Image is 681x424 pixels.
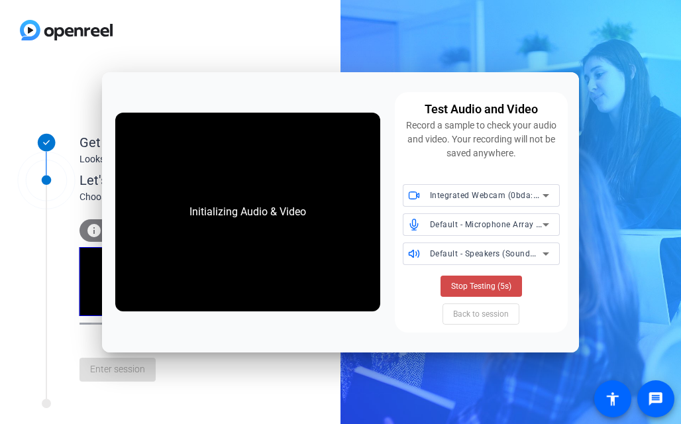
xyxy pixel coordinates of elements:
[441,276,522,297] button: Stop Testing (5s)
[79,152,344,166] div: Looks like you've been invited to join
[79,132,344,152] div: Get Ready!
[451,280,511,292] span: Stop Testing (5s)
[648,391,664,407] mat-icon: message
[86,223,102,238] mat-icon: info
[605,391,621,407] mat-icon: accessibility
[403,119,560,160] div: Record a sample to check your audio and video. Your recording will not be saved anywhere.
[430,248,576,258] span: Default - Speakers (SoundWire Audio)
[79,190,372,204] div: Choose your settings
[176,191,319,233] div: Initializing Audio & Video
[79,170,372,190] div: Let's get connected.
[425,100,538,119] div: Test Audio and Video
[430,189,556,200] span: Integrated Webcam (0bda:558d)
